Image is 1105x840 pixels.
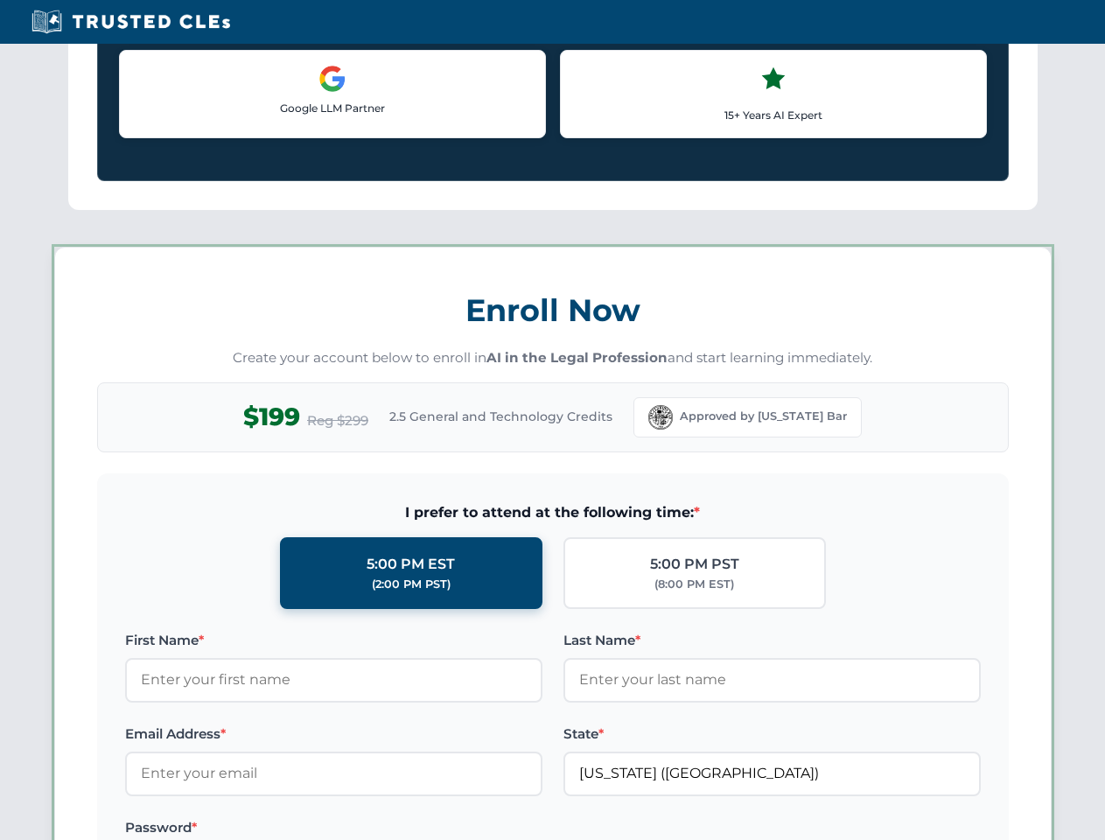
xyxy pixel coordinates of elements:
label: Password [125,817,542,838]
p: 15+ Years AI Expert [575,107,972,123]
img: Google [318,65,346,93]
div: 5:00 PM PST [650,553,739,576]
strong: AI in the Legal Profession [486,349,668,366]
label: Last Name [563,630,981,651]
div: (8:00 PM EST) [654,576,734,593]
label: First Name [125,630,542,651]
input: Florida (FL) [563,752,981,795]
p: Create your account below to enroll in and start learning immediately. [97,348,1009,368]
span: 2.5 General and Technology Credits [389,407,612,426]
h3: Enroll Now [97,283,1009,338]
input: Enter your email [125,752,542,795]
div: 5:00 PM EST [367,553,455,576]
span: Approved by [US_STATE] Bar [680,408,847,425]
img: Trusted CLEs [26,9,235,35]
p: Google LLM Partner [134,100,531,116]
input: Enter your first name [125,658,542,702]
span: I prefer to attend at the following time: [125,501,981,524]
div: (2:00 PM PST) [372,576,451,593]
label: Email Address [125,724,542,745]
span: Reg $299 [307,410,368,431]
span: $199 [243,397,300,437]
input: Enter your last name [563,658,981,702]
img: Florida Bar [648,405,673,430]
label: State [563,724,981,745]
